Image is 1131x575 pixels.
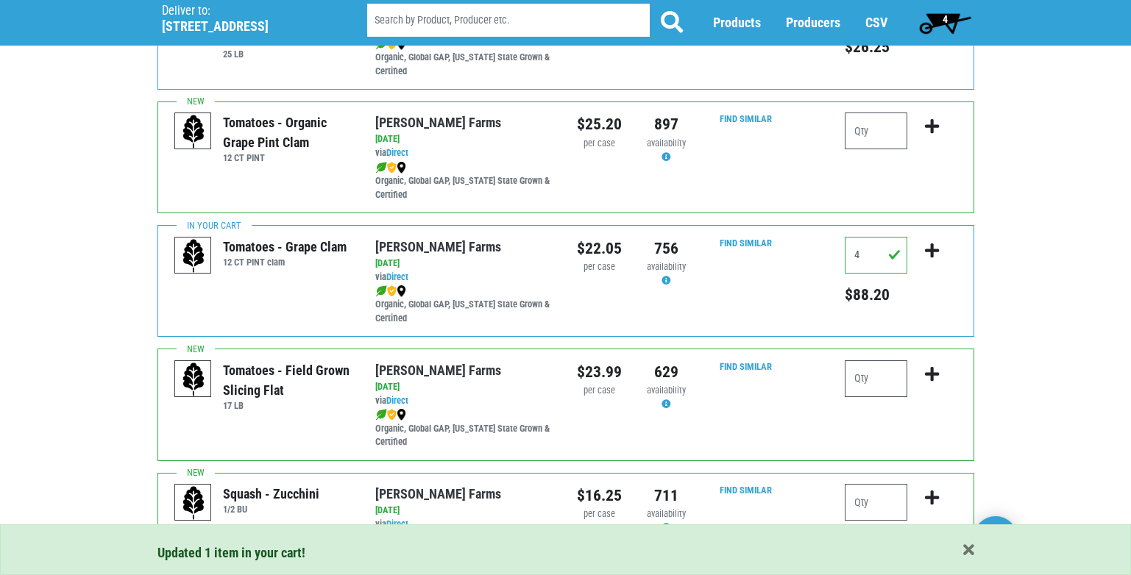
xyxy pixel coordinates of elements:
[647,261,686,272] span: availability
[162,4,330,18] p: Deliver to:
[223,152,353,163] h6: 12 CT PINT
[647,385,686,396] span: availability
[845,285,907,304] h5: Total price
[223,504,319,515] h6: 1/2 BU
[375,408,554,450] div: Organic, Global GAP, [US_STATE] State Grown & Certified
[223,400,353,411] h6: 17 LB
[375,132,554,146] div: [DATE]
[223,484,319,504] div: Squash - Zucchini
[375,504,554,518] div: [DATE]
[865,15,887,31] a: CSV
[386,147,408,158] a: Direct
[386,395,408,406] a: Direct
[845,360,907,397] input: Qty
[577,260,622,274] div: per case
[577,384,622,398] div: per case
[647,508,686,519] span: availability
[375,37,554,79] div: Organic, Global GAP, [US_STATE] State Grown & Certified
[644,237,689,260] div: 756
[175,485,212,521] img: placeholder-variety-43d6402dacf2d531de610a020419775a.svg
[713,15,761,31] a: Products
[223,257,347,268] h6: 12 CT PINT clam
[175,361,212,398] img: placeholder-variety-43d6402dacf2d531de610a020419775a.svg
[375,362,501,378] a: [PERSON_NAME] Farms
[375,271,554,285] div: via
[175,113,212,150] img: placeholder-variety-43d6402dacf2d531de610a020419775a.svg
[644,484,689,507] div: 711
[375,486,501,501] a: [PERSON_NAME] Farms
[845,237,907,274] input: Qty
[845,113,907,149] input: Qty
[397,162,406,174] img: map_marker-0e94453035b3232a4d21701695807de9.png
[720,361,772,372] a: Find Similar
[577,237,622,260] div: $22.05
[577,137,622,151] div: per case
[644,113,689,136] div: 897
[223,49,353,60] h6: 25 LB
[223,237,347,257] div: Tomatoes - Grape Clam
[386,271,408,282] a: Direct
[720,113,772,124] a: Find Similar
[375,285,387,297] img: leaf-e5c59151409436ccce96b2ca1b28e03c.png
[387,409,397,421] img: safety-e55c860ca8c00a9c171001a62a92dabd.png
[375,518,554,532] div: via
[375,257,554,271] div: [DATE]
[644,260,689,288] div: Availability may be subject to change.
[397,285,406,297] img: map_marker-0e94453035b3232a4d21701695807de9.png
[397,409,406,421] img: map_marker-0e94453035b3232a4d21701695807de9.png
[367,4,650,37] input: Search by Product, Producer etc.
[644,360,689,384] div: 629
[720,485,772,496] a: Find Similar
[943,13,948,25] span: 4
[845,484,907,521] input: Qty
[845,37,907,57] h5: Total price
[157,543,974,562] div: Updated 1 item in your cart!
[223,360,353,400] div: Tomatoes - Field Grown Slicing Flat
[375,146,554,160] div: via
[577,360,622,384] div: $23.99
[375,115,501,130] a: [PERSON_NAME] Farms
[387,285,397,297] img: safety-e55c860ca8c00a9c171001a62a92dabd.png
[175,238,212,274] img: placeholder-variety-43d6402dacf2d531de610a020419775a.svg
[375,160,554,202] div: Organic, Global GAP, [US_STATE] State Grown & Certified
[375,162,387,174] img: leaf-e5c59151409436ccce96b2ca1b28e03c.png
[577,113,622,136] div: $25.20
[375,394,554,408] div: via
[577,484,622,507] div: $16.25
[375,380,554,394] div: [DATE]
[375,409,387,421] img: leaf-e5c59151409436ccce96b2ca1b28e03c.png
[912,8,978,37] a: 4
[577,507,622,521] div: per case
[386,518,408,529] a: Direct
[375,239,501,254] a: [PERSON_NAME] Farms
[720,238,772,249] a: Find Similar
[387,162,397,174] img: safety-e55c860ca8c00a9c171001a62a92dabd.png
[223,113,353,152] div: Tomatoes - Organic Grape Pint Clam
[786,15,840,31] a: Producers
[162,18,330,35] h5: [STREET_ADDRESS]
[375,284,554,326] div: Organic, Global GAP, [US_STATE] State Grown & Certified
[647,137,686,149] span: availability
